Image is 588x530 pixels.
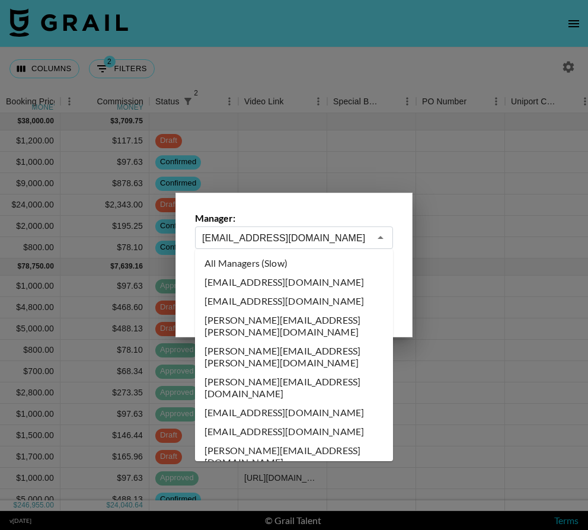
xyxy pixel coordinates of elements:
li: All Managers (Slow) [195,254,393,273]
li: [PERSON_NAME][EMAIL_ADDRESS][DOMAIN_NAME] [195,441,393,472]
label: Manager: [195,212,393,224]
li: [PERSON_NAME][EMAIL_ADDRESS][PERSON_NAME][DOMAIN_NAME] [195,311,393,341]
li: [EMAIL_ADDRESS][DOMAIN_NAME] [195,403,393,422]
li: [PERSON_NAME][EMAIL_ADDRESS][PERSON_NAME][DOMAIN_NAME] [195,341,393,372]
li: [PERSON_NAME][EMAIL_ADDRESS][DOMAIN_NAME] [195,372,393,403]
li: [EMAIL_ADDRESS][DOMAIN_NAME] [195,273,393,292]
button: Close [372,229,389,246]
li: [EMAIL_ADDRESS][DOMAIN_NAME] [195,292,393,311]
li: [EMAIL_ADDRESS][DOMAIN_NAME] [195,422,393,441]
